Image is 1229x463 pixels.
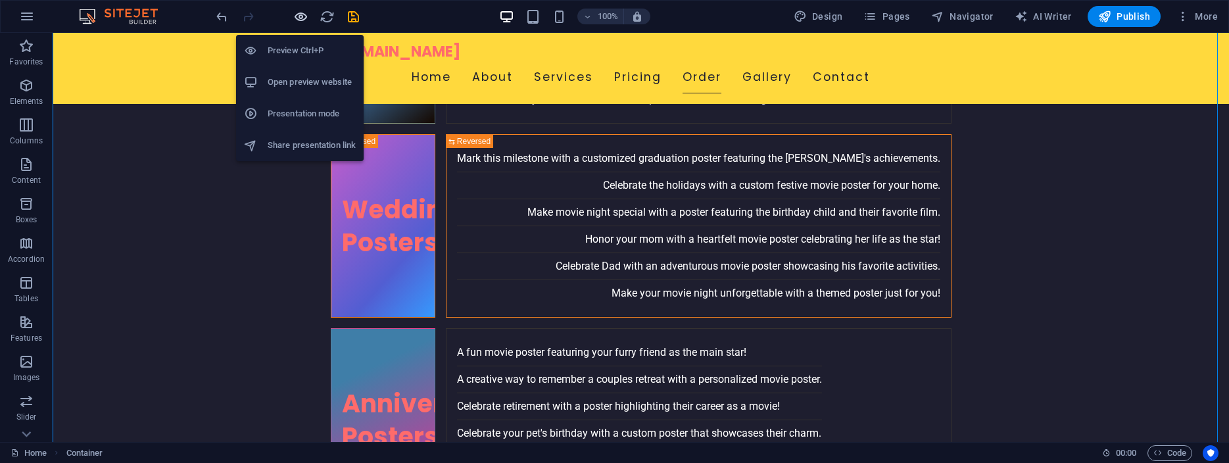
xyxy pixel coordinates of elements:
p: Images [13,372,40,383]
p: Boxes [16,214,37,225]
button: More [1171,6,1223,27]
span: AI Writer [1015,10,1072,23]
span: Click to select. Double-click to edit [66,445,103,461]
span: Publish [1098,10,1150,23]
span: Design [794,10,843,23]
img: Editor Logo [76,9,174,24]
button: Code [1147,445,1192,461]
h6: Presentation mode [268,106,356,122]
i: Undo: Change text (Ctrl+Z) [214,9,229,24]
span: : [1125,448,1127,458]
a: Wedding Posters [279,102,382,284]
h6: Preview Ctrl+P [268,43,356,59]
p: Accordion [8,254,45,264]
span: More [1176,10,1218,23]
button: undo [214,9,229,24]
button: AI Writer [1009,6,1077,27]
button: 100% [577,9,624,24]
p: Elements [10,96,43,107]
p: Columns [10,135,43,146]
i: On resize automatically adjust zoom level to fit chosen device. [631,11,643,22]
button: save [345,9,361,24]
button: reload [319,9,335,24]
p: Favorites [9,57,43,67]
div: Design (Ctrl+Alt+Y) [788,6,848,27]
h6: Open preview website [268,74,356,90]
nav: breadcrumb [66,445,103,461]
button: Usercentrics [1203,445,1218,461]
span: 00 00 [1116,445,1136,461]
button: Design [788,6,848,27]
h6: 100% [597,9,618,24]
span: Navigator [931,10,994,23]
span: Pages [863,10,909,23]
i: Reload page [320,9,335,24]
span: Code [1153,445,1186,461]
p: Features [11,333,42,343]
button: Publish [1088,6,1161,27]
i: Save (Ctrl+S) [346,9,361,24]
a: Click to cancel selection. Double-click to open Pages [11,445,47,461]
p: Tables [14,293,38,304]
h6: Session time [1102,445,1137,461]
p: Content [12,175,41,185]
button: Pages [858,6,915,27]
button: Navigator [926,6,999,27]
p: Slider [16,412,37,422]
h6: Share presentation link [268,137,356,153]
